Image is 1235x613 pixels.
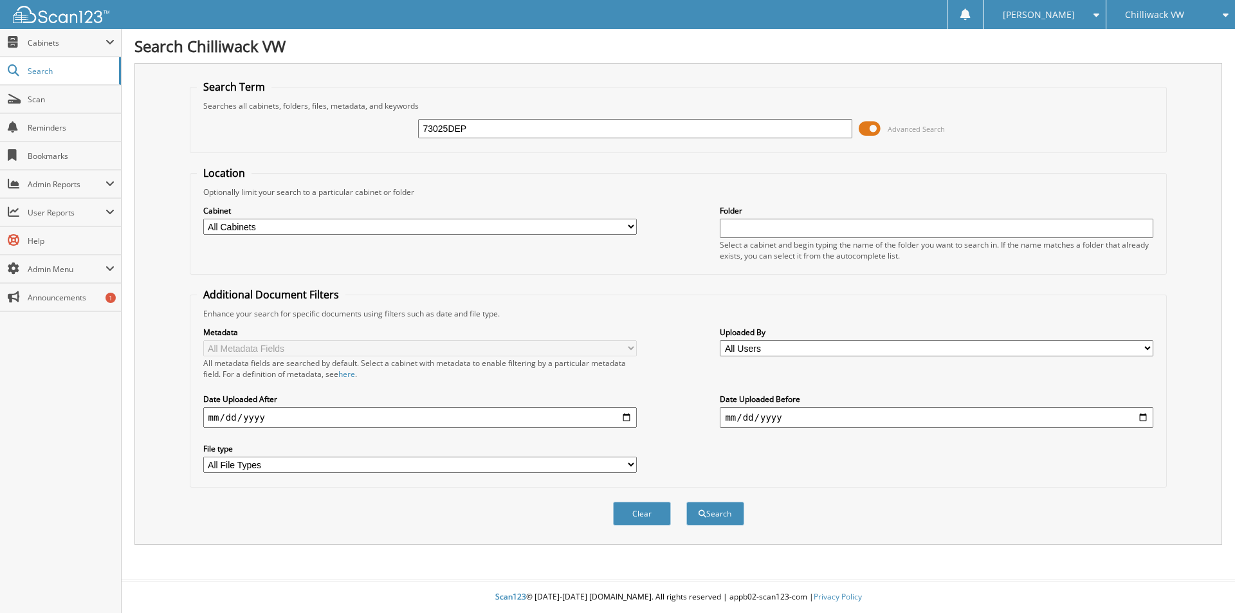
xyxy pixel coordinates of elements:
div: Optionally limit your search to a particular cabinet or folder [197,187,1160,197]
label: Folder [720,205,1153,216]
div: Searches all cabinets, folders, files, metadata, and keywords [197,100,1160,111]
div: © [DATE]-[DATE] [DOMAIN_NAME]. All rights reserved | appb02-scan123-com | [122,581,1235,613]
span: Chilliwack VW [1125,11,1184,19]
span: [PERSON_NAME] [1003,11,1075,19]
div: 1 [105,293,116,303]
span: Scan123 [495,591,526,602]
legend: Location [197,166,252,180]
span: Search [28,66,113,77]
span: Admin Reports [28,179,105,190]
button: Clear [613,502,671,526]
a: here [338,369,355,380]
div: Select a cabinet and begin typing the name of the folder you want to search in. If the name match... [720,239,1153,261]
span: Scan [28,94,114,105]
input: end [720,407,1153,428]
a: Privacy Policy [814,591,862,602]
span: Cabinets [28,37,105,48]
span: Reminders [28,122,114,133]
label: Uploaded By [720,327,1153,338]
span: Advanced Search [888,124,945,134]
div: Enhance your search for specific documents using filters such as date and file type. [197,308,1160,319]
span: Help [28,235,114,246]
label: Metadata [203,327,637,338]
h1: Search Chilliwack VW [134,35,1222,57]
span: Admin Menu [28,264,105,275]
span: User Reports [28,207,105,218]
label: Date Uploaded Before [720,394,1153,405]
div: All metadata fields are searched by default. Select a cabinet with metadata to enable filtering b... [203,358,637,380]
label: Cabinet [203,205,637,216]
legend: Additional Document Filters [197,288,345,302]
label: Date Uploaded After [203,394,637,405]
span: Announcements [28,292,114,303]
button: Search [686,502,744,526]
input: start [203,407,637,428]
legend: Search Term [197,80,271,94]
span: Bookmarks [28,151,114,161]
img: scan123-logo-white.svg [13,6,109,23]
label: File type [203,443,637,454]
